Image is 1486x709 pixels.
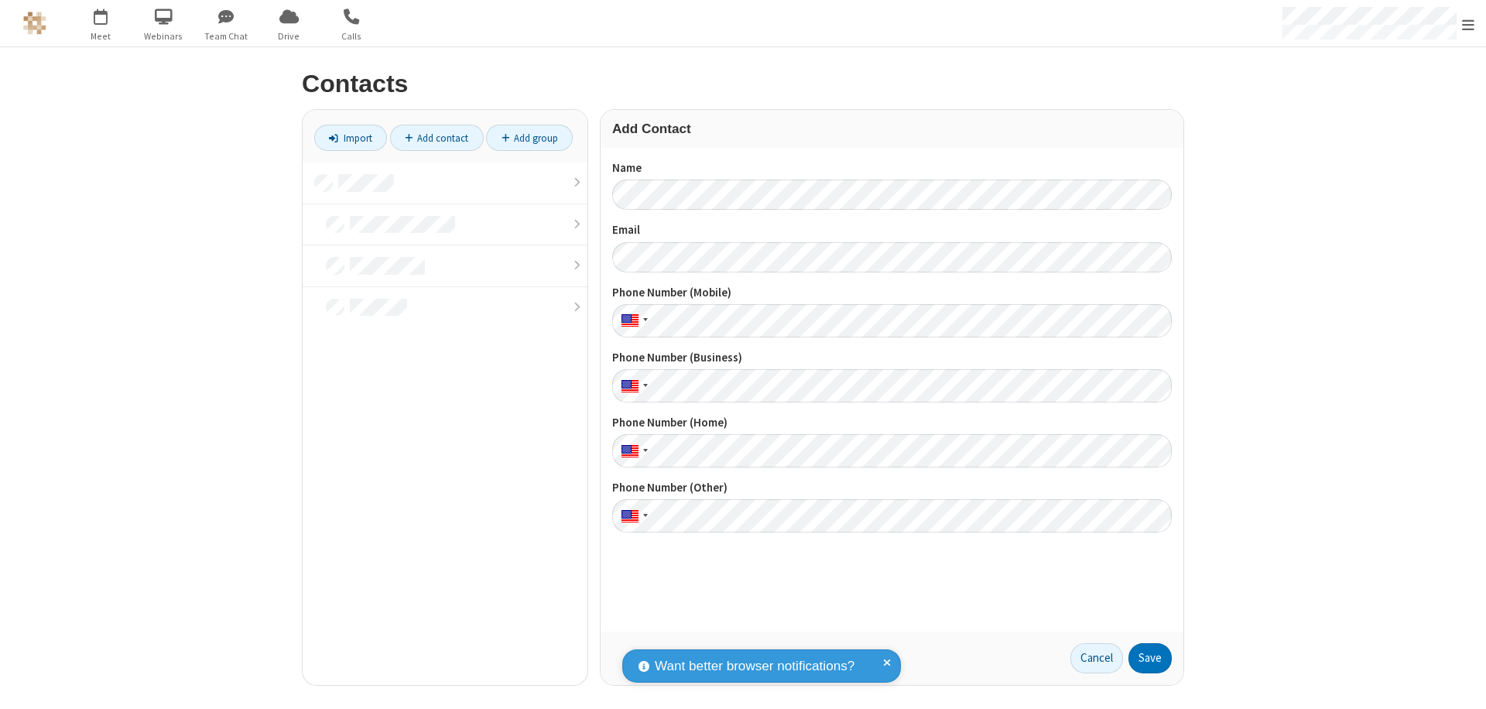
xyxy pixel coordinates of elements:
label: Phone Number (Mobile) [612,284,1172,302]
span: Want better browser notifications? [655,656,854,676]
span: Meet [72,29,130,43]
div: United States: + 1 [612,434,652,468]
label: Phone Number (Business) [612,349,1172,367]
img: QA Selenium DO NOT DELETE OR CHANGE [23,12,46,35]
div: United States: + 1 [612,499,652,533]
a: Add group [486,125,573,151]
span: Calls [323,29,381,43]
h2: Contacts [302,70,1184,98]
div: United States: + 1 [612,369,652,402]
a: Import [314,125,387,151]
button: Save [1128,643,1172,674]
a: Add contact [390,125,484,151]
div: United States: + 1 [612,304,652,337]
span: Drive [260,29,318,43]
label: Email [612,221,1172,239]
span: Team Chat [197,29,255,43]
label: Phone Number (Home) [612,414,1172,432]
label: Name [612,159,1172,177]
h3: Add Contact [612,122,1172,136]
a: Cancel [1070,643,1123,674]
label: Phone Number (Other) [612,479,1172,497]
span: Webinars [135,29,193,43]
